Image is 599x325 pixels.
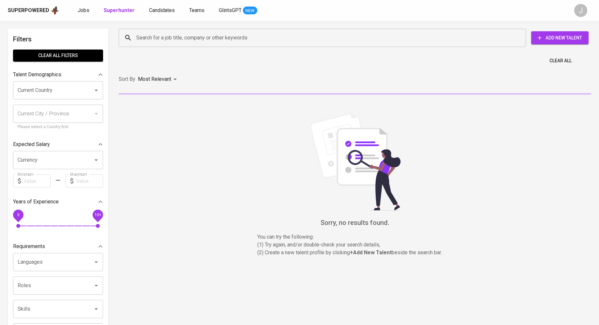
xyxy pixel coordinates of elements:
button: Open [92,281,101,290]
a: GlintsGPT NEW [219,7,257,15]
img: app logo [51,6,59,15]
input: Value [76,174,103,187]
p: Requirements [13,243,45,250]
a: Jobs [78,7,91,15]
p: Most Relevant [138,75,171,83]
div: Most Relevant [138,73,179,85]
p: You can try the following : [257,233,453,241]
div: Superpowered [8,7,49,14]
a: Candidates [149,7,176,15]
span: Clear All [549,57,572,65]
img: file_searching.svg [306,113,404,211]
p: Sort By [119,75,135,83]
a: Superhunter [104,7,136,15]
span: Jobs [78,7,89,13]
a: Superpoweredapp logo [8,6,59,15]
span: 10+ [94,213,101,217]
div: Requirements [13,240,103,253]
div: Expected Salary [13,138,103,151]
button: Clear All filters [13,50,103,62]
button: Add New Talent [531,31,589,44]
button: Clear All [547,55,574,67]
span: NEW [243,7,257,14]
h6: Sorry, no results found. [119,217,591,228]
b: + Add New Talent [350,249,392,256]
p: Talent Demographics [13,71,61,79]
span: 0 [17,213,19,217]
span: Teams [189,7,204,13]
button: Open [92,86,101,95]
p: Expected Salary [13,140,50,148]
p: Please select a Country first [18,124,98,130]
span: Candidates [149,7,175,13]
div: Years of Experience [13,195,103,208]
h6: Filters [13,34,103,44]
div: J [574,4,587,17]
p: (1) Try again, and/or double-check your search details, [257,241,453,249]
button: Open [92,258,101,267]
span: GlintsGPT [219,7,242,13]
input: Value [23,174,51,187]
b: Superhunter [104,7,135,13]
p: Years of Experience [13,198,59,206]
button: Open [92,304,101,314]
a: Teams [189,7,206,15]
span: Add New Talent [536,34,583,42]
span: Clear All filters [18,52,98,60]
div: Talent Demographics [13,68,103,81]
p: (2) Create a new talent profile by clicking beside the search bar. [257,249,453,257]
button: Open [92,155,101,165]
